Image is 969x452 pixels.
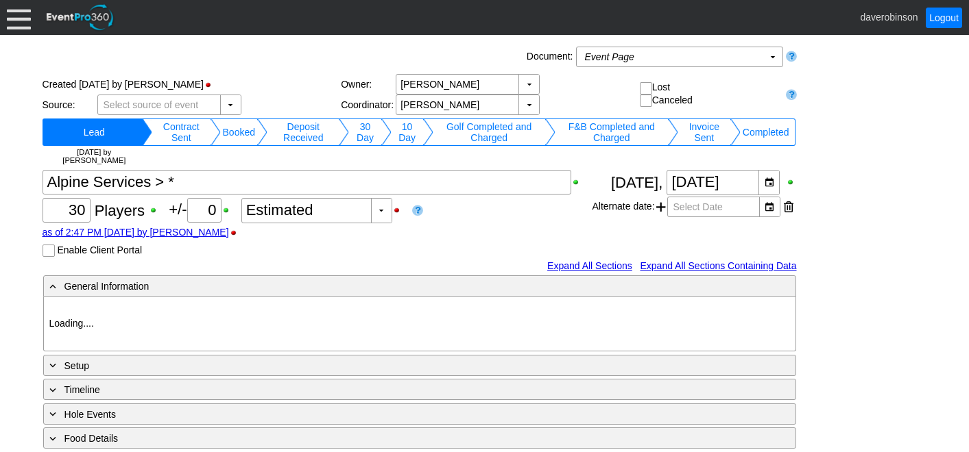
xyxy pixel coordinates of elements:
[49,316,790,331] p: Loading....
[585,51,634,62] i: Event Page
[101,95,202,114] span: Select source of event
[47,406,737,422] div: Hole Events
[47,278,737,294] div: General Information
[926,8,962,28] a: Logout
[678,118,730,146] td: Change status to Invoice Sent
[47,118,143,146] td: Change status to Lead
[7,5,31,29] div: Menu: Click or 'Crtl+M' to toggle menu open/close
[222,205,237,215] div: Show Plus/Minus Count when printing; click to hide Plus/Minus Count when printing.
[267,118,339,146] td: Change status to Deposit Received
[57,244,142,255] label: Enable Client Portal
[47,430,737,446] div: Food Details
[149,205,165,215] div: Show Guest Count when printing; click to hide Guest Count when printing.
[571,177,587,187] div: Show Event Title when printing; click to hide Event Title when printing.
[741,118,791,146] td: Change status to Completed
[64,433,119,444] span: Food Details
[656,197,666,217] span: Add another alternate date
[95,201,145,218] span: Players
[152,118,210,146] td: Change status to Contract Sent
[555,118,668,146] td: Change status to F&B Completed and Charged
[592,195,796,218] div: Alternate date:
[64,360,90,371] span: Setup
[341,79,396,90] div: Owner:
[64,409,116,420] span: Hole Events
[784,197,793,217] div: Remove this date
[47,381,737,397] div: Timeline
[43,74,342,95] div: Created [DATE] by [PERSON_NAME]
[611,173,662,190] span: [DATE],
[221,118,257,146] td: Change status to Booked
[524,47,576,67] div: Document:
[64,281,149,292] span: General Information
[45,2,116,33] img: EventPro360
[64,384,100,395] span: Timeline
[392,205,408,215] div: Hide Guest Count Status when printing; click to show Guest Count Status when printing.
[786,177,797,187] div: Show Event Date when printing; click to hide Event Date when printing.
[671,197,726,216] span: Select Date
[640,81,780,107] div: Lost Canceled
[204,80,219,90] div: Hide Status Bar when printing; click to show Status Bar when printing.
[860,11,918,22] span: daverobinson
[640,260,796,271] a: Expand All Sections Containing Data
[43,227,229,238] a: as of 2:47 PM [DATE] by [PERSON_NAME]
[229,228,245,238] div: Hide Guest Count Stamp when printing; click to show Guest Count Stamp when printing.
[349,118,381,146] td: Change status to 30 Day
[433,118,545,146] td: Change status to Golf Completed and Charged
[169,201,241,218] span: +/-
[341,99,396,110] div: Coordinator:
[47,146,143,166] td: [DATE] by [PERSON_NAME]
[47,357,737,373] div: Setup
[547,260,632,271] a: Expand All Sections
[392,118,423,146] td: Change status to 10 Day
[43,99,97,110] div: Source:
